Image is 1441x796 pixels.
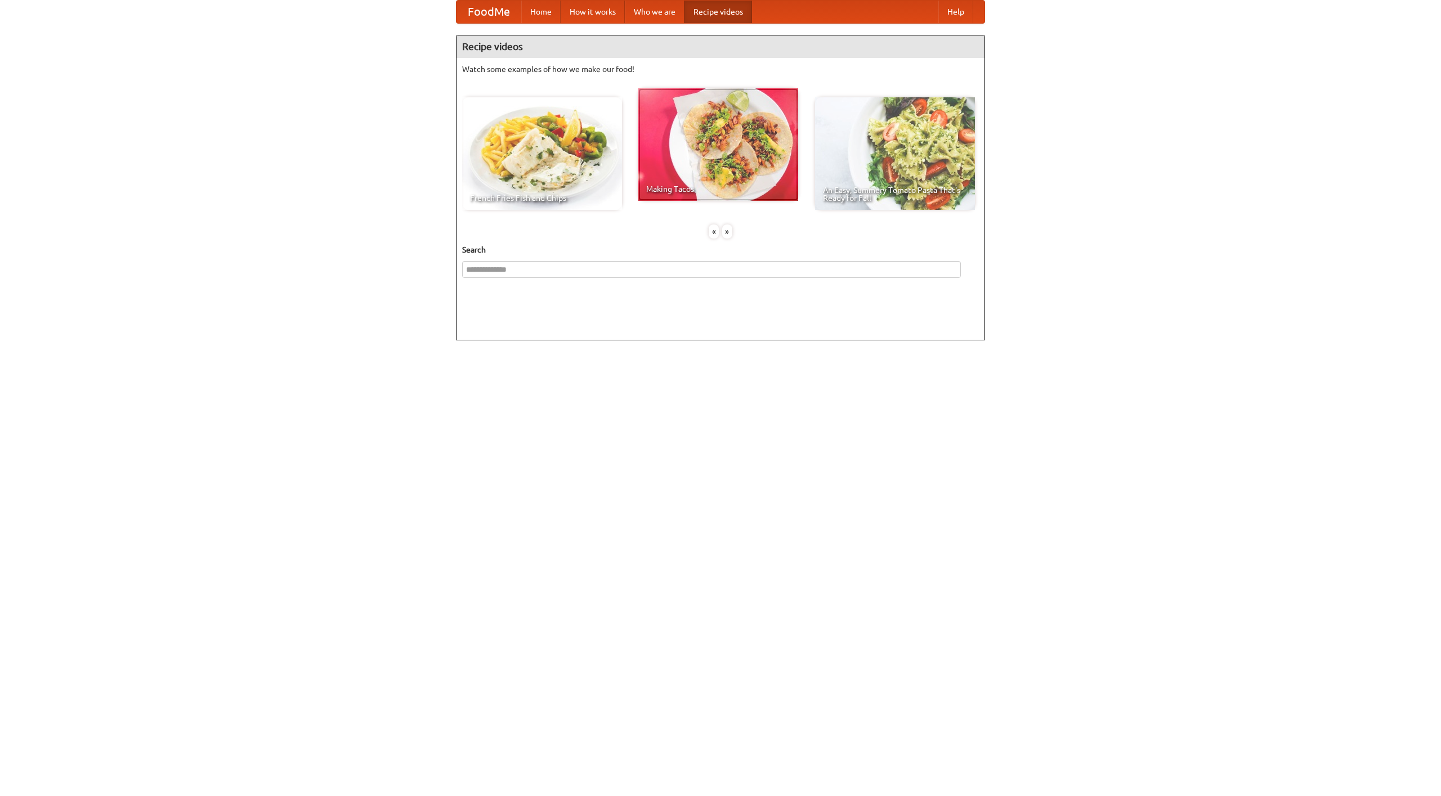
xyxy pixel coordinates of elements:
[521,1,561,23] a: Home
[722,224,732,239] div: »
[638,88,798,201] a: Making Tacos
[625,1,684,23] a: Who we are
[815,97,975,210] a: An Easy, Summery Tomato Pasta That's Ready for Fall
[462,97,622,210] a: French Fries Fish and Chips
[462,64,979,75] p: Watch some examples of how we make our food!
[470,194,614,202] span: French Fries Fish and Chips
[684,1,752,23] a: Recipe videos
[457,1,521,23] a: FoodMe
[823,186,967,202] span: An Easy, Summery Tomato Pasta That's Ready for Fall
[457,35,984,58] h4: Recipe videos
[938,1,973,23] a: Help
[646,185,790,193] span: Making Tacos
[462,244,979,255] h5: Search
[561,1,625,23] a: How it works
[709,224,719,239] div: «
